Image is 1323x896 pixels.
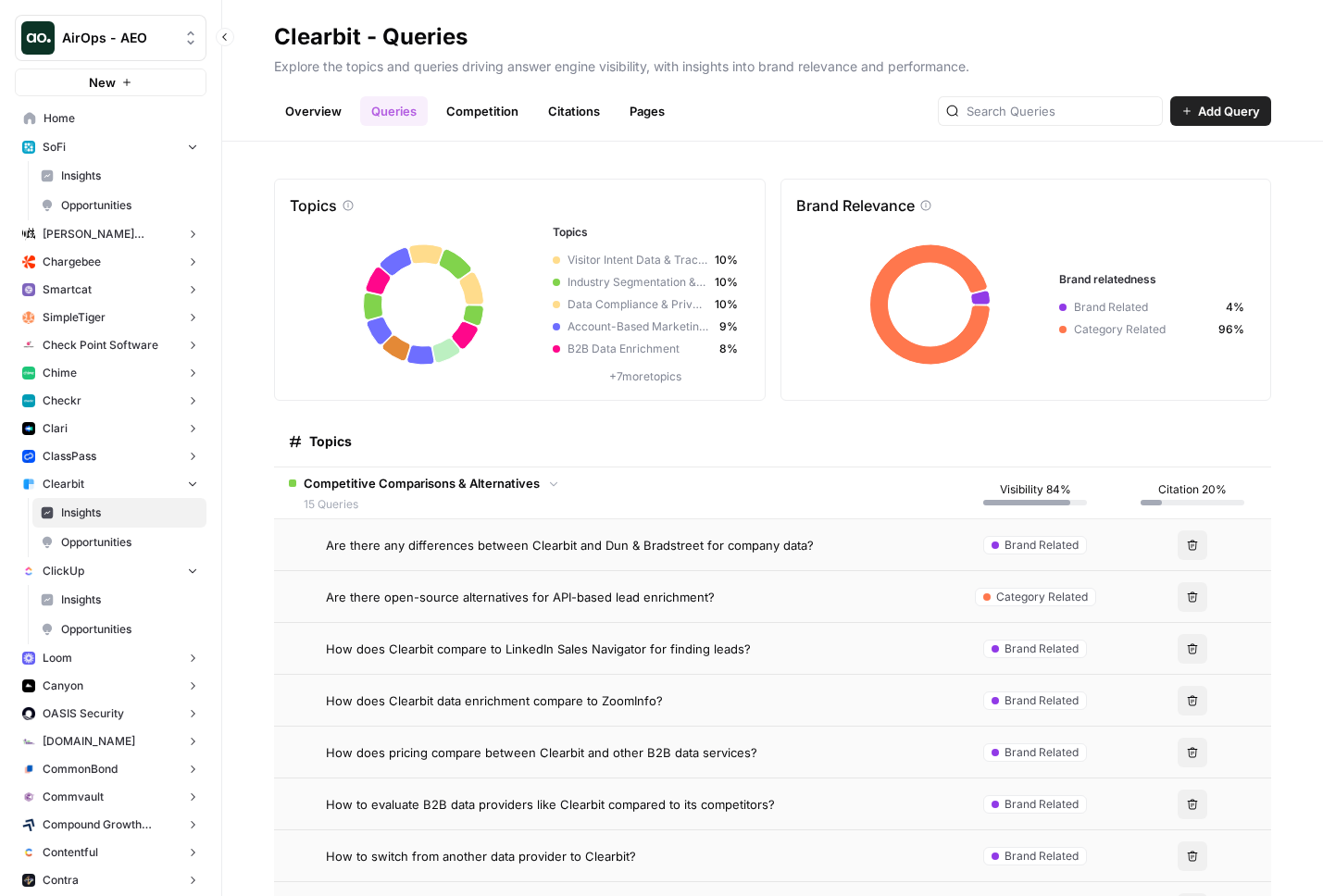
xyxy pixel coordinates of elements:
[1170,96,1271,126] button: Add Query
[15,68,206,96] button: New
[15,248,206,276] button: Chargebee
[43,789,104,805] span: Commvault
[1005,537,1079,554] span: Brand Related
[22,846,35,859] img: 2ud796hvc3gw7qwjscn75txc5abr
[43,309,106,326] span: SimpleTiger
[326,795,775,814] span: How to evaluate B2B data providers like Clearbit compared to its competitors?
[22,735,35,748] img: k09s5utkby11dt6rxf2w9zgb46r0
[274,52,1271,76] p: Explore the topics and queries driving answer engine visibility, with insights into brand relevan...
[43,844,98,861] span: Contentful
[719,318,738,335] span: 9%
[21,21,55,55] img: AirOps - AEO Logo
[1000,481,1071,498] span: Visibility 84%
[553,224,738,241] h3: Topics
[43,476,84,492] span: Clearbit
[568,296,707,313] span: Data Compliance & Privacy
[537,96,611,126] a: Citations
[15,304,206,331] button: SimpleTiger
[304,474,540,492] span: Competitive Comparisons & Alternatives
[15,359,206,387] button: Chime
[435,96,530,126] a: Competition
[43,872,79,889] span: Contra
[22,141,35,154] img: apu0vsiwfa15xu8z64806eursjsk
[326,640,751,658] span: How does Clearbit compare to LinkedIn Sales Navigator for finding leads?
[1158,481,1227,498] span: Citation 20%
[290,194,337,217] p: Topics
[43,448,96,465] span: ClassPass
[43,733,135,750] span: [DOMAIN_NAME]
[326,588,715,606] span: Are there open-source alternatives for API-based lead enrichment?
[15,866,206,894] button: Contra
[22,311,35,324] img: hlg0wqi1id4i6sbxkcpd2tyblcaw
[22,450,35,463] img: z4c86av58qw027qbtb91h24iuhub
[43,139,66,156] span: SoFi
[22,394,35,407] img: 78cr82s63dt93a7yj2fue7fuqlci
[61,534,198,551] span: Opportunities
[89,73,116,92] span: New
[326,536,814,554] span: Are there any differences between Clearbit and Dun & Bradstreet for company data?
[568,318,712,335] span: Account-Based Marketing Solutions
[1074,321,1211,338] span: Category Related
[43,337,158,354] span: Check Point Software
[22,339,35,352] img: gddfodh0ack4ddcgj10xzwv4nyos
[568,341,712,357] span: B2B Data Enrichment
[15,728,206,755] button: [DOMAIN_NAME]
[553,368,738,385] p: + 7 more topics
[715,252,738,268] span: 10%
[568,252,707,268] span: Visitor Intent Data & Tracking
[61,591,198,608] span: Insights
[43,254,101,270] span: Chargebee
[22,255,35,268] img: jkhkcar56nid5uw4tq7euxnuco2o
[32,191,206,220] a: Opportunities
[22,228,35,241] img: m87i3pytwzu9d7629hz0batfjj1p
[1005,641,1079,657] span: Brand Related
[22,367,35,380] img: mhv33baw7plipcpp00rsngv1nu95
[43,705,124,722] span: OASIS Security
[43,650,72,666] span: Loom
[22,874,35,887] img: azd67o9nw473vll9dbscvlvo9wsn
[22,422,35,435] img: h6qlr8a97mop4asab8l5qtldq2wv
[22,565,35,578] img: nyvnio03nchgsu99hj5luicuvesv
[32,585,206,615] a: Insights
[61,504,198,521] span: Insights
[326,743,757,762] span: How does pricing compare between Clearbit and other B2B data services?
[62,29,174,47] span: AirOps - AEO
[22,790,35,803] img: xf6b4g7v9n1cfco8wpzm78dqnb6e
[32,498,206,528] a: Insights
[43,226,179,243] span: [PERSON_NAME] [PERSON_NAME] at Work
[22,283,35,296] img: rkye1xl29jr3pw1t320t03wecljb
[15,557,206,585] button: ClickUp
[43,365,77,381] span: Chime
[304,496,540,513] span: 15 Queries
[715,296,738,313] span: 10%
[22,707,35,720] img: red1k5sizbc2zfjdzds8kz0ky0wq
[1198,102,1260,120] span: Add Query
[32,161,206,191] a: Insights
[43,281,92,298] span: Smartcat
[15,470,206,498] button: Clearbit
[1226,299,1244,316] span: 4%
[43,678,83,694] span: Canyon
[15,331,206,359] button: Check Point Software
[43,392,81,409] span: Checkr
[32,615,206,644] a: Opportunities
[309,432,352,451] span: Topics
[360,96,428,126] a: Queries
[1005,692,1079,709] span: Brand Related
[22,679,35,692] img: 0idox3onazaeuxox2jono9vm549w
[15,755,206,783] button: CommonBond
[274,22,468,52] div: Clearbit - Queries
[1005,848,1079,865] span: Brand Related
[568,274,707,291] span: Industry Segmentation & Targeting
[15,220,206,248] button: [PERSON_NAME] [PERSON_NAME] at Work
[326,847,636,865] span: How to switch from another data provider to Clearbit?
[15,15,206,61] button: Workspace: AirOps - AEO
[1005,796,1079,813] span: Brand Related
[1074,299,1218,316] span: Brand Related
[15,672,206,700] button: Canyon
[719,341,738,357] span: 8%
[22,763,35,776] img: glq0fklpdxbalhn7i6kvfbbvs11n
[1218,321,1244,338] span: 96%
[61,621,198,638] span: Opportunities
[22,652,35,665] img: wev6amecshr6l48lvue5fy0bkco1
